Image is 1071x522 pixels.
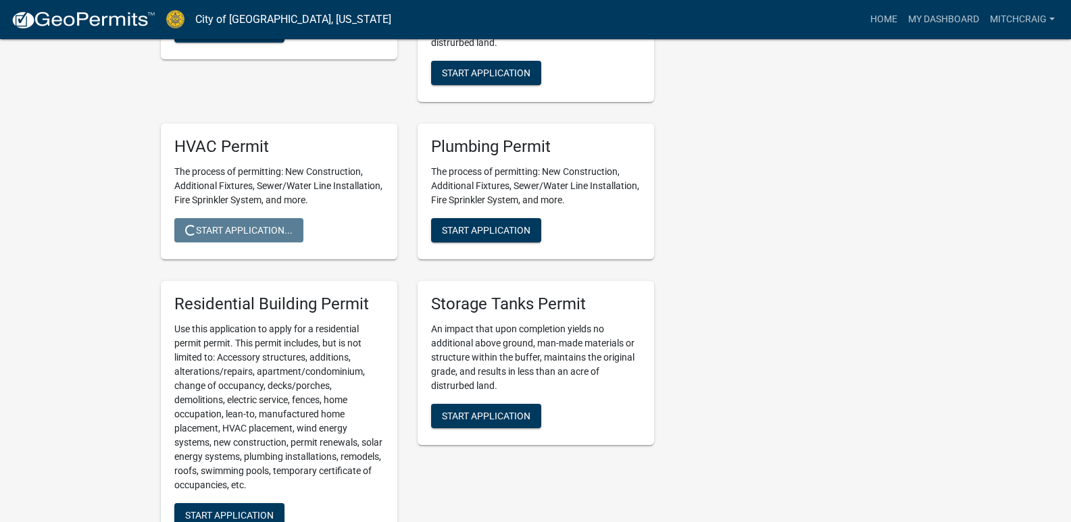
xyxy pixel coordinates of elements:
[431,294,641,314] h5: Storage Tanks Permit
[431,404,541,428] button: Start Application
[195,8,391,31] a: City of [GEOGRAPHIC_DATA], [US_STATE]
[174,294,384,314] h5: Residential Building Permit
[174,137,384,157] h5: HVAC Permit
[442,68,530,78] span: Start Application
[431,137,641,157] h5: Plumbing Permit
[431,218,541,242] button: Start Application
[431,322,641,393] p: An impact that upon completion yields no additional above ground, man-made materials or structure...
[865,7,903,32] a: Home
[174,165,384,207] p: The process of permitting: New Construction, Additional Fixtures, Sewer/Water Line Installation, ...
[166,10,184,28] img: City of Jeffersonville, Indiana
[185,510,274,521] span: Start Application
[431,165,641,207] p: The process of permitting: New Construction, Additional Fixtures, Sewer/Water Line Installation, ...
[174,218,303,242] button: Start Application...
[431,61,541,85] button: Start Application
[442,411,530,421] span: Start Application
[185,225,293,236] span: Start Application...
[442,225,530,236] span: Start Application
[174,322,384,492] p: Use this application to apply for a residential permit permit. This permit includes, but is not l...
[985,7,1060,32] a: mitchcraig
[903,7,985,32] a: My Dashboard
